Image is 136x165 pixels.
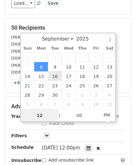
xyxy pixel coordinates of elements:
span: September 4, 2025 [75,53,89,62]
span: September 25, 2025 [75,81,89,90]
span: September 11, 2025 [75,62,89,71]
strong: Schedule [11,145,34,150]
input: Minute [60,109,98,122]
span: September 8, 2025 [34,62,48,71]
span: October 9, 2025 [75,99,89,109]
strong: Filters [11,133,27,138]
span: September 30, 2025 [48,90,62,99]
span: September 6, 2025 [103,53,116,62]
span: September 27, 2025 [103,81,116,90]
small: [PERSON_NAME][EMAIL_ADDRESS][PERSON_NAME][DOMAIN_NAME] [11,49,113,61]
span: October 2, 2025 [75,90,89,99]
span: September 26, 2025 [89,81,103,90]
span: September 29, 2025 [34,90,48,99]
span: October 4, 2025 [103,90,116,99]
span: October 6, 2025 [34,99,48,109]
span: [DATE] 12:00pm [42,145,80,151]
span: September 3, 2025 [62,53,75,62]
small: [PERSON_NAME][EMAIL_ADDRESS][PERSON_NAME][DOMAIN_NAME] [11,35,113,47]
span: September 20, 2025 [103,71,116,81]
span: September 24, 2025 [62,81,75,90]
span: September 5, 2025 [89,53,103,62]
span: Sat [103,46,116,51]
a: +47 more [11,79,37,87]
span: September 18, 2025 [75,71,89,81]
span: September 16, 2025 [48,71,62,81]
span: October 8, 2025 [62,99,75,109]
span: September 9, 2025 [48,62,62,71]
label: Track Clicks [49,120,74,127]
span: Sun [21,46,35,51]
span: September 12, 2025 [89,62,103,71]
span: September 10, 2025 [62,62,75,71]
span: September 23, 2025 [48,81,62,90]
span: October 1, 2025 [62,90,75,99]
span: October 11, 2025 [103,99,116,109]
span: October 3, 2025 [89,90,103,99]
span: September 28, 2025 [21,90,35,99]
label: Add unsubscribe link [49,157,94,163]
span: September 15, 2025 [34,71,48,81]
h5: 50 Recipients [11,24,125,31]
input: Hour [21,109,59,122]
span: Tue [48,46,62,51]
span: October 7, 2025 [48,99,62,109]
span: September 7, 2025 [21,62,35,71]
span: October 5, 2025 [21,99,35,109]
span: August 31, 2025 [21,53,35,62]
span: September 2, 2025 [48,53,62,62]
span: September 19, 2025 [89,71,103,81]
span: Wed [62,46,75,51]
span: September 13, 2025 [103,62,116,71]
span: October 10, 2025 [89,99,103,109]
h5: Advanced [11,103,125,110]
span: September 21, 2025 [21,81,35,90]
small: [PERSON_NAME][EMAIL_ADDRESS][PERSON_NAME][DOMAIN_NAME] [11,63,113,75]
strong: Unsubscribe [11,158,42,163]
strong: Tracking [11,114,32,119]
span: Click to toggle [98,109,115,121]
span: September 14, 2025 [21,71,35,81]
input: Year [74,36,97,42]
span: : [59,109,60,121]
span: Thu [75,46,89,51]
span: Fri [89,46,103,51]
span: September 22, 2025 [34,81,48,90]
span: September 17, 2025 [62,71,75,81]
iframe: Chat Widget [105,135,136,165]
span: September 1, 2025 [34,53,48,62]
span: Mon [34,46,48,51]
